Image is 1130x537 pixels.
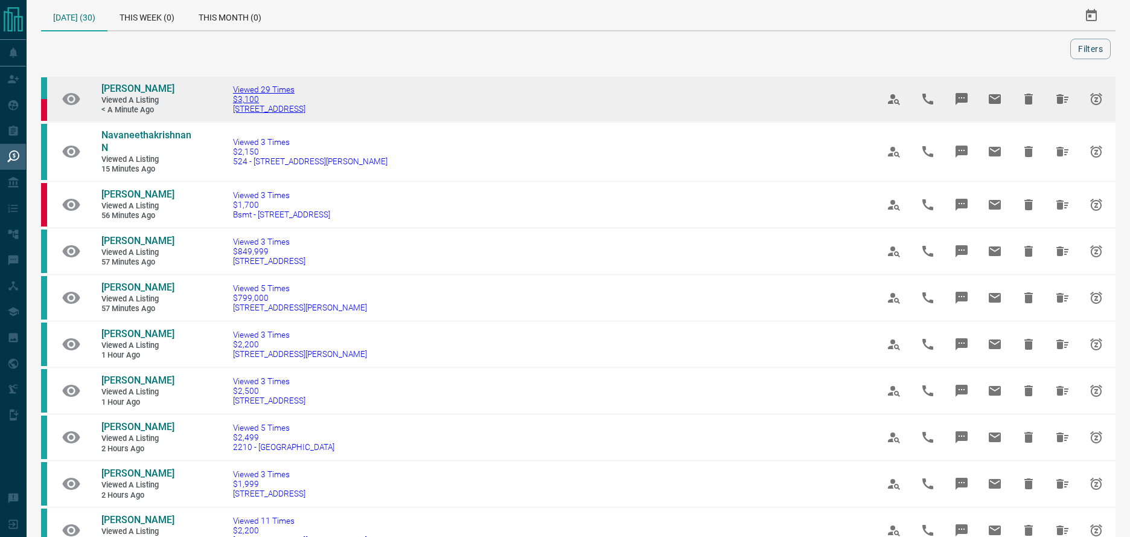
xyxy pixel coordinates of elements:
[233,85,305,94] span: Viewed 29 Times
[913,137,942,166] span: Call
[879,376,908,405] span: View Profile
[980,190,1009,219] span: Email
[233,489,305,498] span: [STREET_ADDRESS]
[980,376,1009,405] span: Email
[1014,376,1043,405] span: Hide
[980,469,1009,498] span: Email
[947,330,976,359] span: Message
[101,281,174,293] span: [PERSON_NAME]
[233,469,305,498] a: Viewed 3 Times$1,999[STREET_ADDRESS]
[233,200,330,210] span: $1,700
[913,330,942,359] span: Call
[233,396,305,405] span: [STREET_ADDRESS]
[879,423,908,452] span: View Profile
[1082,376,1111,405] span: Snooze
[980,330,1009,359] span: Email
[1048,190,1077,219] span: Hide All from Srinath Dellhi
[101,375,174,387] a: [PERSON_NAME]
[233,432,334,442] span: $2,499
[233,423,334,432] span: Viewed 5 Times
[947,376,976,405] span: Message
[1048,283,1077,312] span: Hide All from Daryl Salas
[101,281,174,294] a: [PERSON_NAME]
[107,1,187,30] div: This Week (0)
[1082,137,1111,166] span: Snooze
[41,1,107,31] div: [DATE] (30)
[41,416,47,459] div: condos.ca
[233,190,330,219] a: Viewed 3 Times$1,700Bsmt - [STREET_ADDRESS]
[913,283,942,312] span: Call
[233,303,367,312] span: [STREET_ADDRESS][PERSON_NAME]
[101,235,174,248] a: [PERSON_NAME]
[233,85,305,114] a: Viewed 29 Times$3,100[STREET_ADDRESS]
[879,283,908,312] span: View Profile
[1082,190,1111,219] span: Snooze
[41,276,47,320] div: condos.ca
[913,376,942,405] span: Call
[879,137,908,166] span: View Profile
[980,85,1009,114] span: Email
[1014,423,1043,452] span: Hide
[233,104,305,114] span: [STREET_ADDRESS]
[101,155,174,165] span: Viewed a Listing
[980,137,1009,166] span: Email
[233,137,388,166] a: Viewed 3 Times$2,150524 - [STREET_ADDRESS][PERSON_NAME]
[1048,376,1077,405] span: Hide All from Saloni Olivera
[101,129,174,155] a: Navaneethakrishnan N
[101,350,174,361] span: 1 hour ago
[101,188,174,200] span: [PERSON_NAME]
[101,188,174,201] a: [PERSON_NAME]
[233,156,388,166] span: 524 - [STREET_ADDRESS][PERSON_NAME]
[879,85,908,114] span: View Profile
[101,328,174,341] a: [PERSON_NAME]
[101,129,191,153] span: Navaneethakrishnan N
[101,235,174,246] span: [PERSON_NAME]
[1082,283,1111,312] span: Snooze
[101,201,174,211] span: Viewed a Listing
[41,462,47,506] div: condos.ca
[233,210,330,219] span: Bsmt - [STREET_ADDRESS]
[913,237,942,266] span: Call
[1014,283,1043,312] span: Hide
[947,423,976,452] span: Message
[101,480,174,490] span: Viewed a Listing
[41,323,47,366] div: condos.ca
[233,526,367,535] span: $2,200
[1070,39,1111,59] button: Filters
[1048,85,1077,114] span: Hide All from Vickul Taneja
[233,147,388,156] span: $2,150
[947,283,976,312] span: Message
[101,514,174,526] span: [PERSON_NAME]
[41,369,47,413] div: condos.ca
[101,387,174,397] span: Viewed a Listing
[233,330,367,339] span: Viewed 3 Times
[41,77,47,99] div: condos.ca
[1048,137,1077,166] span: Hide All from Navaneethakrishnan N
[1082,85,1111,114] span: Snooze
[101,421,174,432] span: [PERSON_NAME]
[879,330,908,359] span: View Profile
[101,95,174,106] span: Viewed a Listing
[101,328,174,339] span: [PERSON_NAME]
[187,1,273,30] div: This Month (0)
[101,468,174,479] span: [PERSON_NAME]
[980,283,1009,312] span: Email
[101,83,174,95] a: [PERSON_NAME]
[233,330,367,359] a: Viewed 3 Times$2,200[STREET_ADDRESS][PERSON_NAME]
[1014,469,1043,498] span: Hide
[233,386,305,396] span: $2,500
[101,490,174,501] span: 2 hours ago
[980,423,1009,452] span: Email
[101,397,174,408] span: 1 hour ago
[101,421,174,434] a: [PERSON_NAME]
[1014,237,1043,266] span: Hide
[101,164,174,175] span: 15 minutes ago
[947,237,976,266] span: Message
[101,211,174,221] span: 56 minutes ago
[947,469,976,498] span: Message
[41,99,47,121] div: property.ca
[913,423,942,452] span: Call
[947,85,976,114] span: Message
[101,444,174,454] span: 2 hours ago
[233,423,334,452] a: Viewed 5 Times$2,4992210 - [GEOGRAPHIC_DATA]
